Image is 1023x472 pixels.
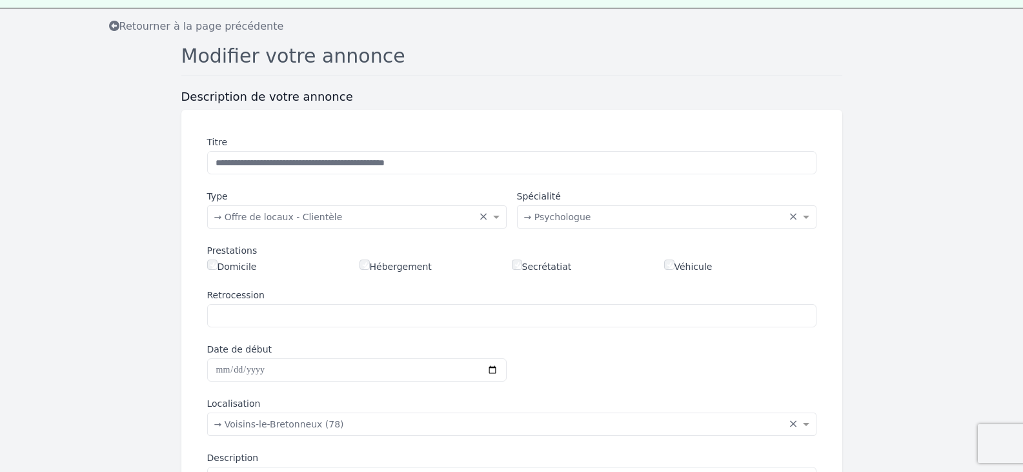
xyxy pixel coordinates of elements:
[360,260,432,273] label: Hébergement
[512,260,522,270] input: Secrétatiat
[207,244,816,257] div: Prestations
[479,210,490,223] span: Clear all
[181,89,842,105] h3: Description de votre annonce
[207,451,816,464] label: Description
[207,260,218,270] input: Domicile
[789,210,800,223] span: Clear all
[664,260,713,273] label: Véhicule
[207,190,507,203] label: Type
[181,45,842,76] h1: Modifier votre annonce
[789,418,800,431] span: Clear all
[207,136,816,149] label: Titre
[207,397,816,410] label: Localisation
[109,21,119,31] i: Retourner à la liste
[207,260,257,273] label: Domicile
[207,343,507,356] label: Date de début
[207,289,816,302] label: Retrocession
[360,260,370,270] input: Hébergement
[517,190,816,203] label: Spécialité
[109,20,284,32] span: Retourner à la page précédente
[512,260,572,273] label: Secrétatiat
[664,260,674,270] input: Véhicule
